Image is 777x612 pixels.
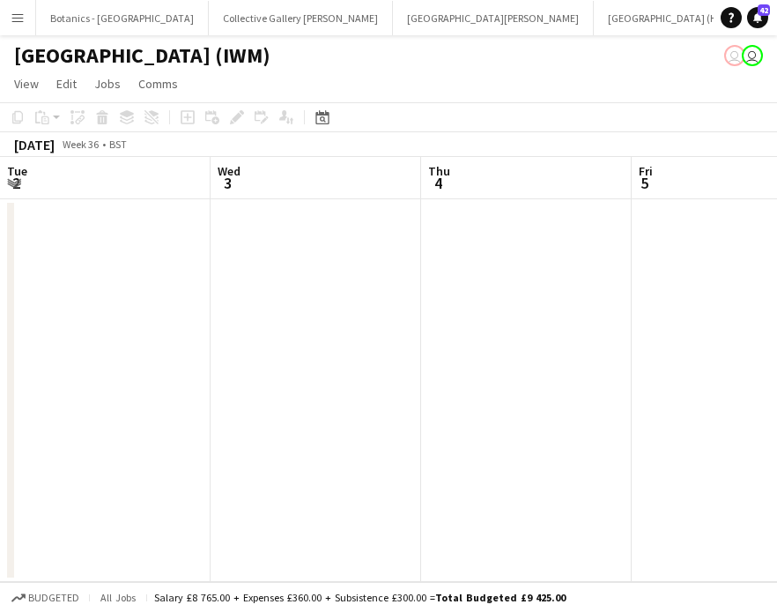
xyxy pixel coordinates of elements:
span: Comms [138,76,178,92]
button: Budgeted [9,588,82,608]
span: 42 [758,4,770,16]
div: BST [109,138,127,151]
span: Jobs [94,76,121,92]
a: Jobs [87,72,128,95]
app-user-avatar: Claudia Lewis [724,45,745,66]
span: 2 [4,173,27,193]
a: Comms [131,72,185,95]
span: Total Budgeted £9 425.00 [435,591,566,604]
span: Fri [639,163,653,179]
span: Edit [56,76,77,92]
span: 5 [636,173,653,193]
span: 3 [215,173,240,193]
span: Thu [428,163,450,179]
button: [GEOGRAPHIC_DATA] (HES) [594,1,746,35]
span: All jobs [97,591,139,604]
button: Collective Gallery [PERSON_NAME] [209,1,393,35]
span: Week 36 [58,138,102,151]
button: Botanics - [GEOGRAPHIC_DATA] [36,1,209,35]
a: View [7,72,46,95]
span: Wed [218,163,240,179]
span: Tue [7,163,27,179]
button: [GEOGRAPHIC_DATA][PERSON_NAME] [393,1,594,35]
div: Salary £8 765.00 + Expenses £360.00 + Subsistence £300.00 = [154,591,566,604]
h1: [GEOGRAPHIC_DATA] (IWM) [14,42,270,69]
app-user-avatar: Gus Gordon [742,45,763,66]
div: [DATE] [14,136,55,153]
a: Edit [49,72,84,95]
span: 4 [425,173,450,193]
a: 42 [747,7,768,28]
span: View [14,76,39,92]
span: Budgeted [28,592,79,604]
